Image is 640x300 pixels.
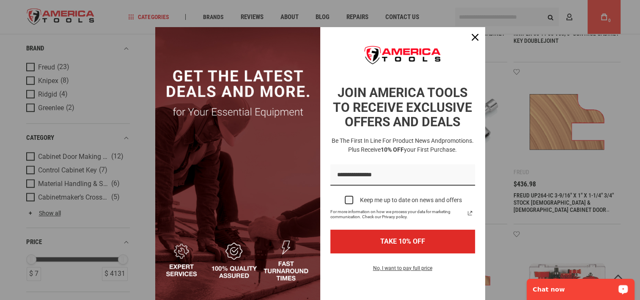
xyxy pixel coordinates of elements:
[521,273,640,300] iframe: LiveChat chat widget
[381,146,404,153] strong: 10% OFF
[329,136,477,154] h3: Be the first in line for product news and
[472,34,478,41] svg: close icon
[330,164,475,186] input: Email field
[330,209,465,219] span: For more information on how we process your data for marketing communication. Check our Privacy p...
[465,208,475,218] svg: link icon
[330,230,475,253] button: TAKE 10% OFF
[348,137,474,153] span: promotions. Plus receive your first purchase.
[333,85,472,129] strong: JOIN AMERICA TOOLS TO RECEIVE EXCLUSIVE OFFERS AND DEALS
[465,27,485,47] button: Close
[465,208,475,218] a: Read our Privacy Policy
[366,264,439,278] button: No, I want to pay full price
[360,197,462,204] div: Keep me up to date on news and offers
